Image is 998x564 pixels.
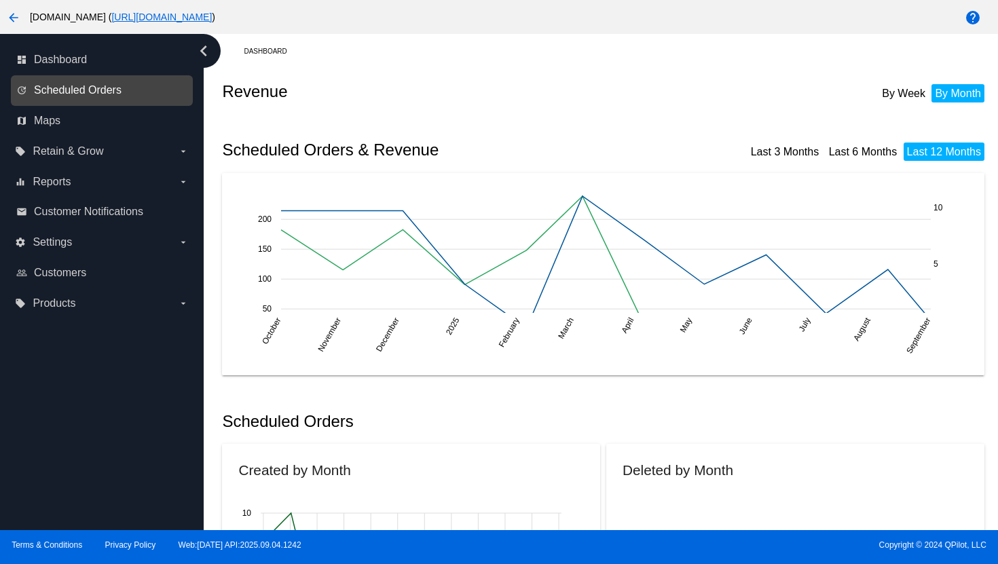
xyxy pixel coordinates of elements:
a: Privacy Policy [105,540,156,550]
h2: Scheduled Orders & Revenue [222,140,606,159]
text: 50 [263,304,272,314]
span: Retain & Grow [33,145,103,157]
a: Last 12 Months [907,146,981,157]
text: 200 [258,214,272,224]
a: email Customer Notifications [16,201,189,223]
a: [URL][DOMAIN_NAME] [111,12,212,22]
text: February [497,316,521,349]
text: April [620,316,636,335]
span: Reports [33,176,71,188]
h2: Created by Month [238,462,350,478]
span: Products [33,297,75,309]
text: 5 [934,259,938,269]
h2: Revenue [222,82,606,101]
a: Web:[DATE] API:2025.09.04.1242 [179,540,301,550]
i: equalizer [15,176,26,187]
i: settings [15,237,26,248]
i: map [16,115,27,126]
li: By Month [931,84,984,102]
i: email [16,206,27,217]
text: June [737,316,754,336]
text: July [797,316,813,333]
a: people_outline Customers [16,262,189,284]
a: Last 3 Months [751,146,819,157]
a: Last 6 Months [829,146,898,157]
text: 10 [934,202,943,212]
span: Maps [34,115,60,127]
li: By Week [879,84,929,102]
span: Customer Notifications [34,206,143,218]
text: August [852,316,873,343]
text: May [678,316,694,334]
span: Customers [34,267,86,279]
i: dashboard [16,54,27,65]
text: March [557,316,576,340]
span: Dashboard [34,54,87,66]
text: 2025 [444,316,462,336]
i: arrow_drop_down [178,298,189,309]
mat-icon: help [965,10,981,26]
i: arrow_drop_down [178,146,189,157]
i: people_outline [16,267,27,278]
a: Terms & Conditions [12,540,82,550]
mat-icon: arrow_back [5,10,22,26]
i: chevron_left [193,40,215,62]
a: dashboard Dashboard [16,49,189,71]
i: local_offer [15,298,26,309]
text: 10 [242,508,252,518]
span: [DOMAIN_NAME] ( ) [30,12,215,22]
text: September [905,316,933,355]
text: December [374,316,401,353]
span: Copyright © 2024 QPilot, LLC [511,540,986,550]
text: October [261,316,283,345]
i: update [16,85,27,96]
a: map Maps [16,110,189,132]
span: Scheduled Orders [34,84,122,96]
text: 150 [258,244,272,254]
h2: Deleted by Month [623,462,733,478]
text: November [316,316,344,353]
i: arrow_drop_down [178,176,189,187]
text: 100 [258,274,272,284]
a: Dashboard [244,41,299,62]
h2: Scheduled Orders [222,412,606,431]
a: update Scheduled Orders [16,79,189,101]
i: local_offer [15,146,26,157]
span: Settings [33,236,72,248]
i: arrow_drop_down [178,237,189,248]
